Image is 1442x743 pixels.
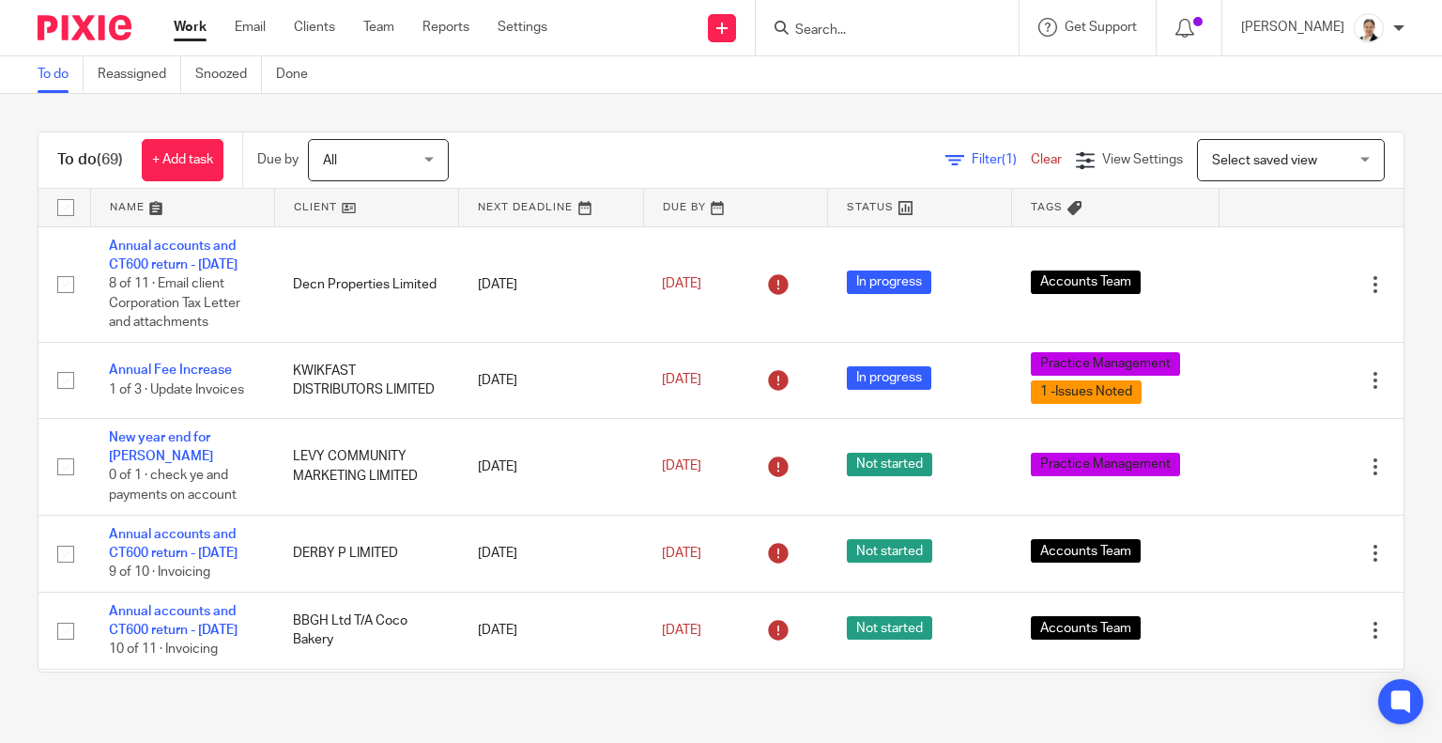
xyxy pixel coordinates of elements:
[422,18,469,37] a: Reports
[363,18,394,37] a: Team
[1031,202,1063,212] span: Tags
[1031,539,1141,563] span: Accounts Team
[109,566,210,580] span: 9 of 10 · Invoicing
[1212,154,1317,167] span: Select saved view
[793,23,962,39] input: Search
[109,605,238,637] a: Annual accounts and CT600 return - [DATE]
[1031,153,1062,166] a: Clear
[109,364,232,377] a: Annual Fee Increase
[662,277,701,290] span: [DATE]
[847,453,932,476] span: Not started
[274,226,458,342] td: Decn Properties Limited
[1065,21,1137,34] span: Get Support
[97,152,123,167] span: (69)
[109,431,213,463] a: New year end for [PERSON_NAME]
[109,470,237,503] span: 0 of 1 · check ye and payments on account
[142,139,223,181] a: + Add task
[1241,18,1344,37] p: [PERSON_NAME]
[459,226,643,342] td: [DATE]
[459,418,643,515] td: [DATE]
[257,150,299,169] p: Due by
[498,18,547,37] a: Settings
[323,154,337,167] span: All
[38,15,131,40] img: Pixie
[57,150,123,170] h1: To do
[1031,380,1142,404] span: 1 -Issues Noted
[109,643,218,657] span: 10 of 11 · Invoicing
[235,18,266,37] a: Email
[662,374,701,387] span: [DATE]
[1031,352,1180,376] span: Practice Management
[662,460,701,473] span: [DATE]
[109,528,238,560] a: Annual accounts and CT600 return - [DATE]
[847,271,931,294] span: In progress
[1354,13,1384,43] img: Untitled%20(5%20%C3%97%205%20cm)%20(2).png
[276,56,322,93] a: Done
[662,547,701,560] span: [DATE]
[274,342,458,418] td: KWIKFAST DISTRIBUTORS LIMITED
[1102,153,1183,166] span: View Settings
[174,18,207,37] a: Work
[38,56,84,93] a: To do
[1031,271,1141,294] span: Accounts Team
[274,418,458,515] td: LEVY COMMUNITY MARKETING LIMITED
[109,277,240,329] span: 8 of 11 · Email client Corporation Tax Letter and attachments
[847,616,932,640] span: Not started
[662,624,701,637] span: [DATE]
[1031,453,1180,476] span: Practice Management
[109,383,244,396] span: 1 of 3 · Update Invoices
[274,592,458,669] td: BBGH Ltd T/A Coco Bakery
[294,18,335,37] a: Clients
[109,240,238,271] a: Annual accounts and CT600 return - [DATE]
[459,592,643,669] td: [DATE]
[847,539,932,563] span: Not started
[274,515,458,592] td: DERBY P LIMITED
[459,342,643,418] td: [DATE]
[98,56,181,93] a: Reassigned
[195,56,262,93] a: Snoozed
[459,515,643,592] td: [DATE]
[1002,153,1017,166] span: (1)
[1031,616,1141,640] span: Accounts Team
[847,366,931,390] span: In progress
[972,153,1031,166] span: Filter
